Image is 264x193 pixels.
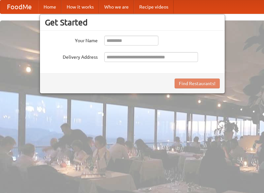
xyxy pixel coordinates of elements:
button: Find Restaurants! [175,79,220,88]
label: Delivery Address [45,52,98,60]
a: Who we are [99,0,134,14]
a: FoodMe [0,0,38,14]
label: Your Name [45,36,98,44]
h3: Get Started [45,17,220,27]
a: Home [38,0,61,14]
a: Recipe videos [134,0,174,14]
a: How it works [61,0,99,14]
